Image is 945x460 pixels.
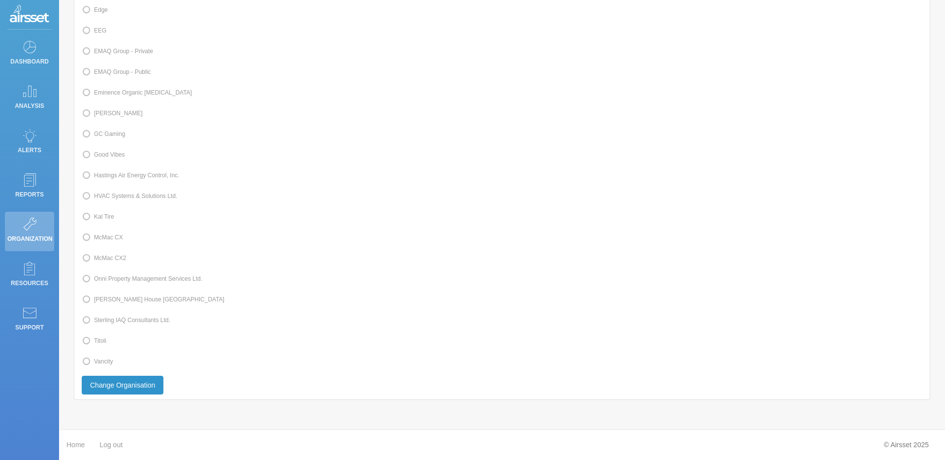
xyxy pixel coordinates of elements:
[82,190,177,202] label: HVAC Systems & Solutions Ltd.
[10,5,49,25] img: Logo
[7,276,52,291] p: Resources
[5,34,54,74] a: Dashboard
[82,210,114,223] label: Kal Tire
[66,435,85,455] a: Home
[82,107,143,120] label: [PERSON_NAME]
[82,355,113,368] label: Vancity
[99,435,123,455] a: Log out
[877,435,936,455] div: © Airsset 2025
[5,256,54,296] a: Resources
[7,231,52,246] p: Organization
[5,212,54,251] a: Organization
[82,3,108,16] label: Edge
[82,24,106,37] label: EEG
[7,187,52,202] p: Reports
[82,376,163,394] button: Change Organisation
[5,167,54,207] a: Reports
[82,314,170,327] label: Sterling IAQ Consultants Ltd.
[82,334,106,347] label: Titoli
[82,169,179,182] label: Hastings Air Energy Control, Inc.
[82,252,126,264] label: McMac CX2
[5,79,54,118] a: Analysis
[82,45,153,58] label: EMAQ Group - Private
[82,231,123,244] label: McMac CX
[7,99,52,113] p: Analysis
[82,272,202,285] label: Onni Property Management Services Ltd.
[82,66,151,78] label: EMAQ Group - Public
[7,54,52,69] p: Dashboard
[82,86,192,99] label: Eminence Organic [MEDICAL_DATA]
[7,143,52,158] p: Alerts
[5,300,54,340] a: Support
[5,123,54,163] a: Alerts
[82,128,125,140] label: GC Gaming
[82,293,224,306] label: [PERSON_NAME] House [GEOGRAPHIC_DATA]
[7,320,52,335] p: Support
[82,148,125,161] label: Good Vibes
